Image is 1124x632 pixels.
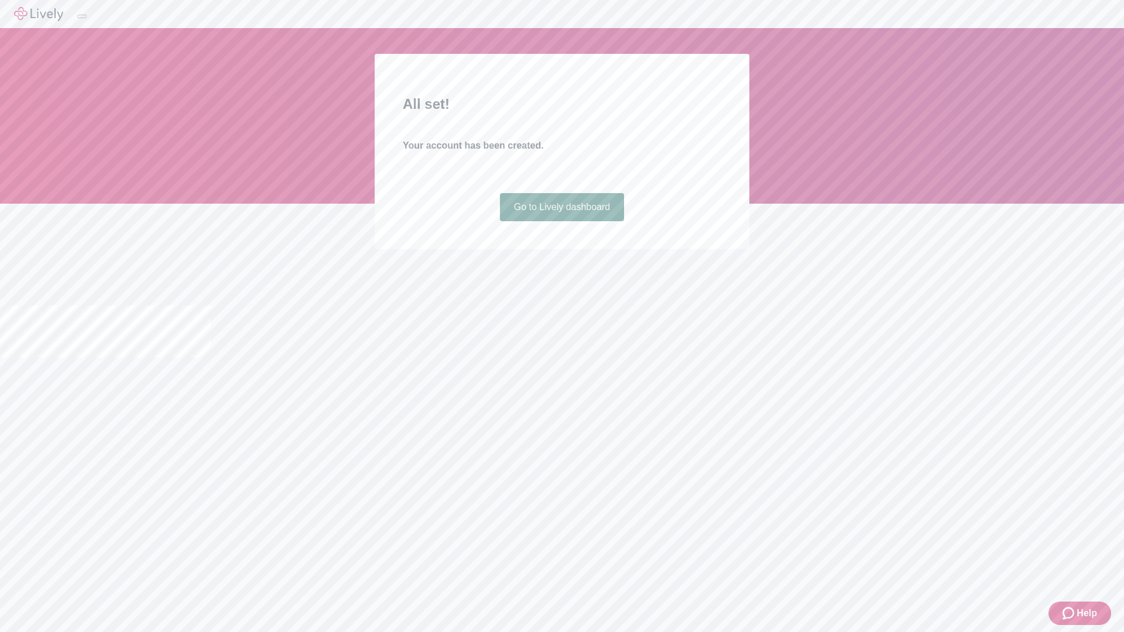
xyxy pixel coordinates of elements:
[1063,606,1077,620] svg: Zendesk support icon
[1048,602,1111,625] button: Zendesk support iconHelp
[1077,606,1097,620] span: Help
[77,15,87,18] button: Log out
[403,139,721,153] h4: Your account has been created.
[14,7,63,21] img: Lively
[403,94,721,115] h2: All set!
[500,193,625,221] a: Go to Lively dashboard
